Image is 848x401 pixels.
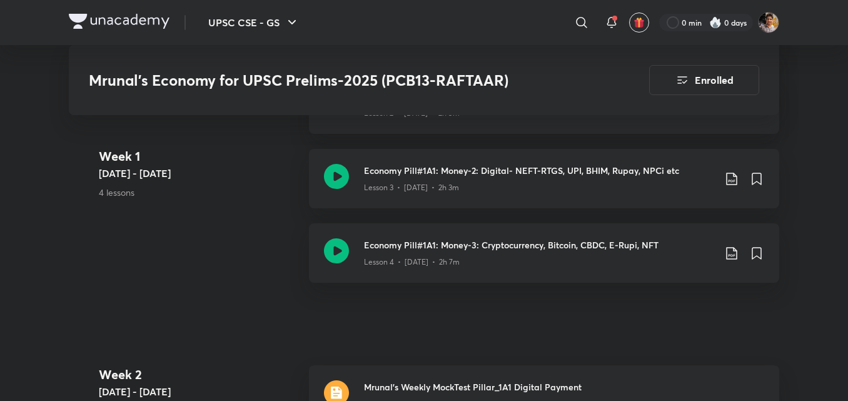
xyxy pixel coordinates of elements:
[309,223,779,298] a: Economy Pill#1A1: Money-3: Cryptocurrency, Bitcoin, CBDC, E-Rupi, NFTLesson 4 • [DATE] • 2h 7m
[633,17,645,28] img: avatar
[364,380,764,393] h3: Mrunal's Weekly MockTest Pillar_1A1 Digital Payment
[99,186,299,199] p: 4 lessons
[629,13,649,33] button: avatar
[99,147,299,166] h4: Week 1
[709,16,722,29] img: streak
[364,182,459,193] p: Lesson 3 • [DATE] • 2h 3m
[364,164,714,177] h3: Economy Pill#1A1: Money-2: Digital- NEFT-RTGS, UPI, BHIM, Rupay, NPCi etc
[99,384,299,399] h5: [DATE] - [DATE]
[69,14,169,29] img: Company Logo
[758,12,779,33] img: Brijesh Panwar
[649,65,759,95] button: Enrolled
[201,10,307,35] button: UPSC CSE - GS
[364,238,714,251] h3: Economy Pill#1A1: Money-3: Cryptocurrency, Bitcoin, CBDC, E-Rupi, NFT
[364,256,460,268] p: Lesson 4 • [DATE] • 2h 7m
[69,14,169,32] a: Company Logo
[89,71,578,89] h3: Mrunal’s Economy for UPSC Prelims-2025 (PCB13-RAFTAAR)
[309,149,779,223] a: Economy Pill#1A1: Money-2: Digital- NEFT-RTGS, UPI, BHIM, Rupay, NPCi etcLesson 3 • [DATE] • 2h 3m
[99,365,299,384] h4: Week 2
[99,166,299,181] h5: [DATE] - [DATE]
